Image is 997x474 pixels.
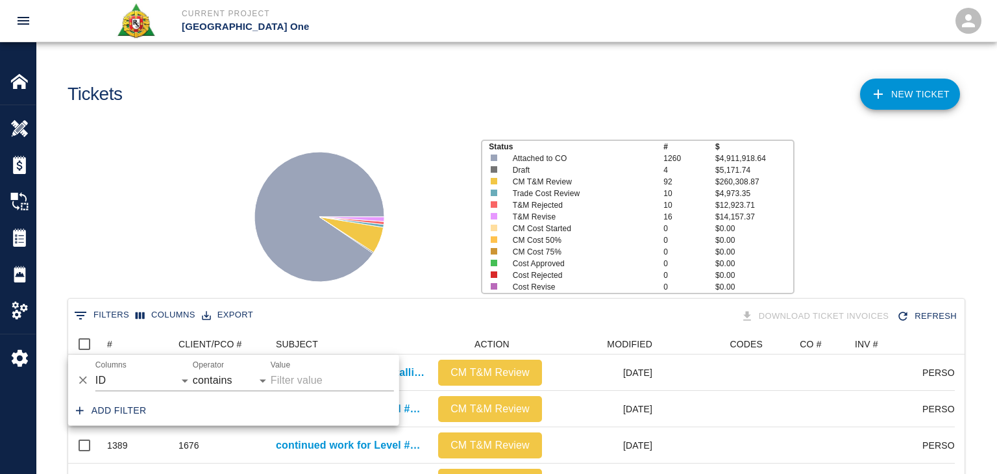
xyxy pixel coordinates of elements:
[663,141,715,153] p: #
[663,211,715,223] p: 16
[715,199,793,211] p: $12,923.71
[513,153,648,164] p: Attached to CO
[513,234,648,246] p: CM Cost 50%
[107,439,128,452] div: 1389
[95,359,127,370] label: Columns
[715,141,793,153] p: $
[663,258,715,269] p: 0
[276,438,425,453] a: continued work for Level #3 Headhouse installing Styrofoam underneath [PERSON_NAME] duct.
[663,164,715,176] p: 4
[116,3,156,39] img: Roger & Sons Concrete
[513,188,648,199] p: Trade Cost Review
[513,258,648,269] p: Cost Approved
[663,281,715,293] p: 0
[8,5,39,36] button: open drawer
[73,371,93,390] button: Delete
[848,334,923,355] div: INV #
[715,211,793,223] p: $14,157.37
[513,223,648,234] p: CM Cost Started
[101,334,172,355] div: #
[715,246,793,258] p: $0.00
[769,334,848,355] div: CO #
[513,211,648,223] p: T&M Revise
[738,305,894,328] div: Tickets download in groups of 15
[894,305,962,328] div: Refresh the list
[659,334,769,355] div: CODES
[199,305,256,325] button: Export
[894,305,962,328] button: Refresh
[71,399,152,423] button: Add filter
[715,269,793,281] p: $0.00
[548,391,659,427] div: [DATE]
[513,269,648,281] p: Cost Rejected
[182,8,569,19] p: Current Project
[513,246,648,258] p: CM Cost 75%
[443,438,537,453] p: CM T&M Review
[193,359,224,370] label: Operator
[663,188,715,199] p: 10
[443,401,537,417] p: CM T&M Review
[663,223,715,234] p: 0
[172,334,269,355] div: CLIENT/PCO #
[107,334,112,355] div: #
[71,305,132,326] button: Show filters
[715,223,793,234] p: $0.00
[132,305,199,325] button: Select columns
[271,370,394,391] input: Filter value
[513,281,648,293] p: Cost Revise
[715,164,793,176] p: $5,171.74
[715,258,793,269] p: $0.00
[715,176,793,188] p: $260,308.87
[68,84,123,105] h1: Tickets
[513,176,648,188] p: CM T&M Review
[548,334,659,355] div: MODIFIED
[474,334,510,355] div: ACTION
[271,359,290,370] label: Value
[513,164,648,176] p: Draft
[663,269,715,281] p: 0
[269,334,432,355] div: SUBJECT
[663,176,715,188] p: 92
[663,199,715,211] p: 10
[860,79,960,110] a: NEW TICKET
[715,188,793,199] p: $4,973.35
[663,246,715,258] p: 0
[855,334,878,355] div: INV #
[432,334,548,355] div: ACTION
[182,19,569,34] p: [GEOGRAPHIC_DATA] One
[178,334,242,355] div: CLIENT/PCO #
[443,365,537,380] p: CM T&M Review
[932,412,997,474] iframe: Chat Widget
[548,427,659,464] div: [DATE]
[730,334,763,355] div: CODES
[663,153,715,164] p: 1260
[607,334,652,355] div: MODIFIED
[513,199,648,211] p: T&M Rejected
[715,234,793,246] p: $0.00
[715,281,793,293] p: $0.00
[178,439,199,452] div: 1676
[800,334,821,355] div: CO #
[663,234,715,246] p: 0
[715,153,793,164] p: $4,911,918.64
[276,334,318,355] div: SUBJECT
[548,355,659,391] div: [DATE]
[489,141,663,153] p: Status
